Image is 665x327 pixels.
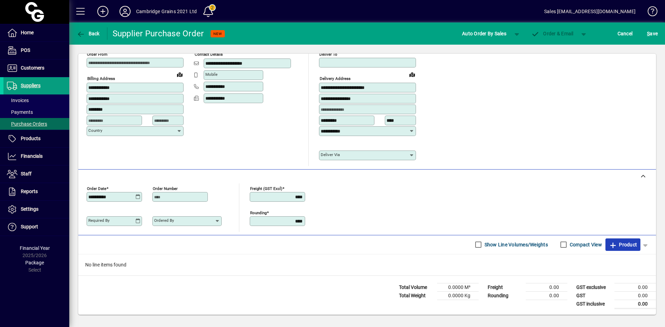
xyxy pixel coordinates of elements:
span: Products [21,136,41,141]
span: Settings [21,206,38,212]
span: Auto Order By Sales [462,28,506,39]
a: Financials [3,148,69,165]
td: 0.00 [614,283,656,291]
a: Home [3,24,69,42]
span: Support [21,224,38,229]
mat-label: Deliver via [321,152,340,157]
td: Freight [484,283,526,291]
span: S [647,31,650,36]
span: POS [21,47,30,53]
span: Payments [7,109,33,115]
div: Cambridge Grains 2021 Ltd [136,6,197,17]
span: Purchase Orders [7,121,47,127]
span: Cancel [618,28,633,39]
button: Product [605,238,640,251]
td: 0.00 [614,300,656,308]
button: Auto Order By Sales [459,27,510,40]
td: GST exclusive [573,283,614,291]
td: Total Volume [396,283,437,291]
mat-label: Rounding [250,210,267,215]
mat-label: Order date [87,186,106,191]
a: Settings [3,201,69,218]
span: Package [25,260,44,265]
div: Supplier Purchase Order [113,28,204,39]
button: Back [75,27,101,40]
td: Rounding [484,291,526,300]
span: Financials [21,153,43,159]
button: Cancel [616,27,635,40]
button: Profile [114,5,136,18]
td: 0.0000 Kg [437,291,479,300]
td: 0.0000 M³ [437,283,479,291]
app-page-header-button: Back [69,27,107,40]
button: Save [645,27,659,40]
td: Total Weight [396,291,437,300]
a: Customers [3,60,69,77]
span: Order & Email [531,31,574,36]
span: Home [21,30,34,35]
span: Suppliers [21,83,41,88]
button: Add [92,5,114,18]
mat-label: Ordered by [154,218,174,223]
div: Sales [EMAIL_ADDRESS][DOMAIN_NAME] [544,6,636,17]
td: 0.00 [526,283,567,291]
td: GST inclusive [573,300,614,308]
span: Reports [21,189,38,194]
a: View on map [174,69,185,80]
div: No line items found [78,254,656,275]
span: Staff [21,171,32,176]
mat-label: Order from [87,52,107,57]
td: GST [573,291,614,300]
a: Products [3,130,69,147]
a: Purchase Orders [3,118,69,130]
a: Payments [3,106,69,118]
a: Support [3,218,69,236]
mat-label: Order number [153,186,178,191]
span: Financial Year [20,245,50,251]
a: Reports [3,183,69,200]
mat-label: Freight (GST excl) [250,186,282,191]
span: Product [609,239,637,250]
span: Customers [21,65,44,71]
mat-label: Deliver To [319,52,337,57]
mat-label: Country [88,128,102,133]
span: ave [647,28,658,39]
td: 0.00 [526,291,567,300]
a: Invoices [3,94,69,106]
mat-label: Mobile [205,72,218,77]
span: NEW [213,31,222,36]
label: Compact View [568,241,602,248]
td: 0.00 [614,291,656,300]
a: POS [3,42,69,59]
button: Order & Email [528,27,577,40]
span: Invoices [7,98,29,103]
a: View on map [407,69,418,80]
label: Show Line Volumes/Weights [483,241,548,248]
mat-label: Required by [88,218,109,223]
a: Staff [3,165,69,183]
a: Knowledge Base [642,1,656,24]
span: Back [77,31,100,36]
